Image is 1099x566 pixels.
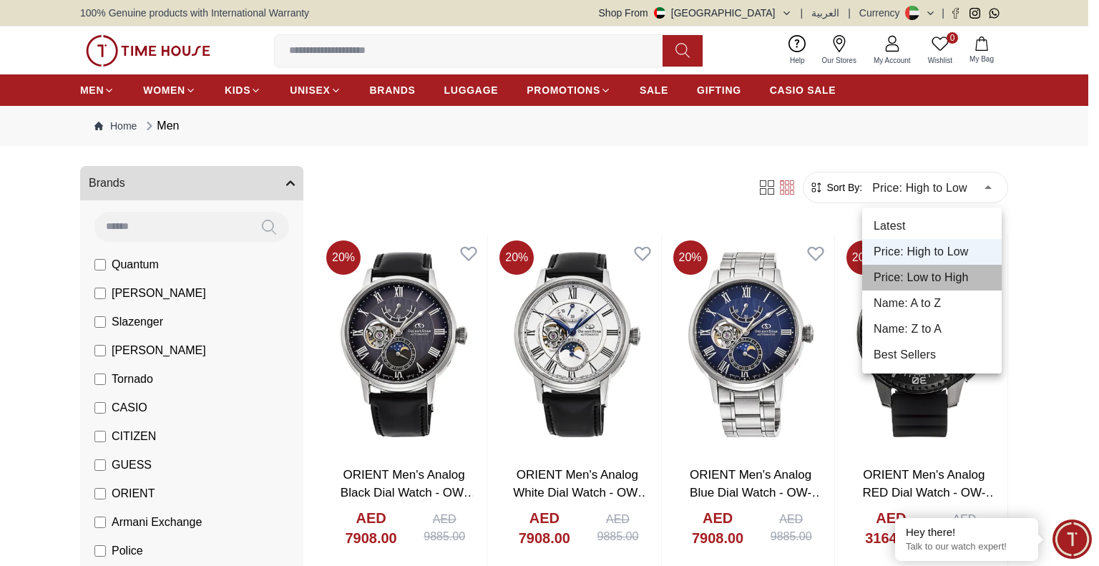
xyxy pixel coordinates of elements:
[1052,519,1092,559] div: Chat Widget
[862,213,1002,239] li: Latest
[862,291,1002,316] li: Name: A to Z
[862,342,1002,368] li: Best Sellers
[906,541,1027,553] p: Talk to our watch expert!
[862,316,1002,342] li: Name: Z to A
[862,239,1002,265] li: Price: High to Low
[906,525,1027,540] div: Hey there!
[862,265,1002,291] li: Price: Low to High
